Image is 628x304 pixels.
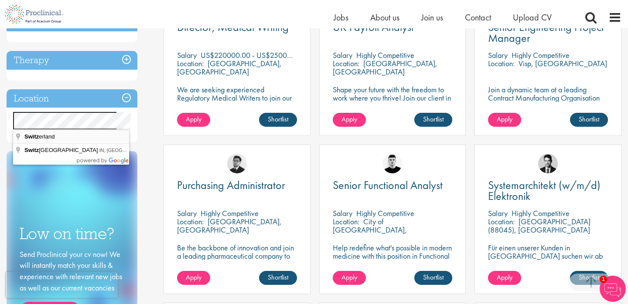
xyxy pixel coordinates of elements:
[538,154,558,173] img: Thomas Wenig
[177,243,297,277] p: Be the backbone of innovation and join a leading pharmaceutical company to help keep life-changin...
[6,272,118,298] iframe: reCAPTCHA
[333,216,359,226] span: Location:
[488,216,515,226] span: Location:
[488,271,521,285] a: Apply
[341,273,357,282] span: Apply
[24,133,39,140] span: Switz
[570,271,608,285] a: Shortlist
[600,276,626,302] img: Chatbot
[7,89,137,108] h3: Location
[177,85,297,118] p: We are seeking experienced Regulatory Medical Writers to join our client, a dynamic and growing b...
[186,273,201,282] span: Apply
[488,58,515,68] span: Location:
[24,147,99,153] span: [GEOGRAPHIC_DATA]
[488,216,590,235] p: [GEOGRAPHIC_DATA] (88045), [GEOGRAPHIC_DATA]
[356,208,414,218] p: Highly Competitive
[421,12,443,23] a: Join us
[497,115,512,124] span: Apply
[488,113,521,127] a: Apply
[333,50,352,60] span: Salary
[333,22,453,33] a: UK Payroll Analyst
[201,208,259,218] p: Highly Competitive
[177,180,297,191] a: Purchasing Administrator
[382,154,402,173] img: Patrick Melody
[201,50,426,60] p: US$220000.00 - US$250000.00 per annum + Highly Competitive Salary
[20,225,124,242] h3: Low on time?
[488,180,608,202] a: Systemarchitekt (w/m/d) Elektronik
[488,208,508,218] span: Salary
[333,178,443,193] span: Senior Functional Analyst
[24,147,39,153] span: Switz
[512,208,570,218] p: Highly Competitive
[513,12,552,23] a: Upload CV
[600,276,607,283] span: 1
[177,58,282,77] p: [GEOGRAPHIC_DATA], [GEOGRAPHIC_DATA]
[333,113,366,127] a: Apply
[177,178,285,193] span: Purchasing Administrator
[488,243,608,285] p: Für einen unserer Kunden in [GEOGRAPHIC_DATA] suchen wir ab sofort einen Leitenden Systemarchitek...
[512,50,570,60] p: Highly Competitive
[356,50,414,60] p: Highly Competitive
[177,50,197,60] span: Salary
[497,273,512,282] span: Apply
[333,208,352,218] span: Salary
[186,115,201,124] span: Apply
[333,243,453,268] p: Help redefine what's possible in modern medicine with this position in Functional Analysis!
[333,271,366,285] a: Apply
[488,178,601,203] span: Systemarchitekt (w/m/d) Elektronik
[465,12,491,23] a: Contact
[333,180,453,191] a: Senior Functional Analyst
[334,12,348,23] a: Jobs
[488,20,604,45] span: Senior Engineering Project Manager
[341,115,357,124] span: Apply
[24,133,56,140] span: erland
[177,216,282,235] p: [GEOGRAPHIC_DATA], [GEOGRAPHIC_DATA]
[227,154,247,173] img: Todd Wigmore
[333,85,453,110] p: Shape your future with the freedom to work where you thrive! Join our client in a hybrid role tha...
[177,22,297,33] a: Director, Medical Writing
[488,50,508,60] span: Salary
[99,148,157,153] span: IN, [GEOGRAPHIC_DATA]
[414,113,452,127] a: Shortlist
[488,22,608,44] a: Senior Engineering Project Manager
[333,58,437,77] p: [GEOGRAPHIC_DATA], [GEOGRAPHIC_DATA]
[488,85,608,127] p: Join a dynamic team at a leading Contract Manufacturing Organisation (CMO) and contribute to grou...
[177,208,197,218] span: Salary
[177,271,210,285] a: Apply
[333,58,359,68] span: Location:
[7,51,137,70] h3: Therapy
[259,271,297,285] a: Shortlist
[519,58,607,68] p: Visp, [GEOGRAPHIC_DATA]
[370,12,399,23] a: About us
[177,58,204,68] span: Location:
[333,216,407,243] p: City of [GEOGRAPHIC_DATA], [GEOGRAPHIC_DATA]
[259,113,297,127] a: Shortlist
[177,216,204,226] span: Location:
[177,113,210,127] a: Apply
[414,271,452,285] a: Shortlist
[570,113,608,127] a: Shortlist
